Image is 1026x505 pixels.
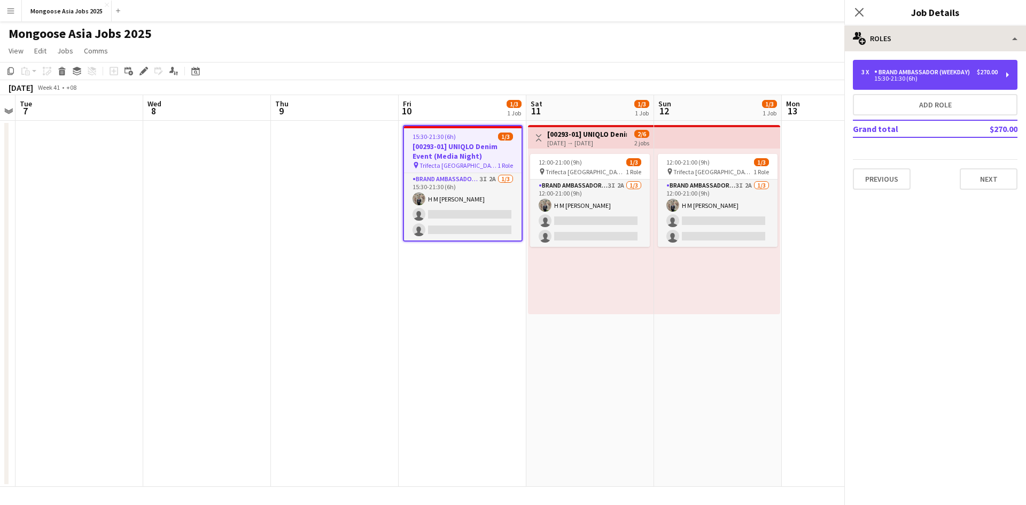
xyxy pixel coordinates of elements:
span: Fri [403,99,411,108]
span: 7 [18,105,32,117]
td: Grand total [853,120,954,137]
div: 2 jobs [634,138,649,147]
h1: Mongoose Asia Jobs 2025 [9,26,152,42]
app-job-card: 15:30-21:30 (6h)1/3[00293-01] UNIQLO Denim Event (Media Night) Trifecta [GEOGRAPHIC_DATA]1 RoleBr... [403,125,523,242]
span: 1/3 [626,158,641,166]
div: 1 Job [507,109,521,117]
span: 11 [529,105,542,117]
button: Previous [853,168,911,190]
div: 1 Job [763,109,776,117]
div: 15:30-21:30 (6h) [861,76,998,81]
div: [DATE] → [DATE] [547,139,627,147]
app-job-card: 12:00-21:00 (9h)1/3 Trifecta [GEOGRAPHIC_DATA]1 RoleBrand Ambassador (weekend)3I2A1/312:00-21:00 ... [530,154,650,247]
a: View [4,44,28,58]
div: Brand Ambassador (weekday) [874,68,974,76]
span: 10 [401,105,411,117]
span: Mon [786,99,800,108]
app-card-role: Brand Ambassador (weekend)3I2A1/312:00-21:00 (9h)H M [PERSON_NAME] [530,180,650,247]
span: 12:00-21:00 (9h) [539,158,582,166]
span: 15:30-21:30 (6h) [413,133,456,141]
span: 1/3 [762,100,777,108]
span: Trifecta [GEOGRAPHIC_DATA] [419,161,498,169]
div: +08 [66,83,76,91]
app-job-card: 12:00-21:00 (9h)1/3 Trifecta [GEOGRAPHIC_DATA]1 RoleBrand Ambassador (weekend)3I2A1/312:00-21:00 ... [658,154,778,247]
span: 1/3 [507,100,522,108]
span: 9 [274,105,289,117]
span: 1 Role [753,168,769,176]
span: 2/6 [634,130,649,138]
button: Add role [853,94,1017,115]
span: 13 [784,105,800,117]
span: Sun [658,99,671,108]
a: Comms [80,44,112,58]
div: 3 x [861,68,874,76]
span: Week 41 [35,83,62,91]
div: [DATE] [9,82,33,93]
span: 8 [146,105,161,117]
h3: [00293-01] UNIQLO Denim Event (Media Night) [404,142,522,161]
button: Mongoose Asia Jobs 2025 [22,1,112,21]
app-card-role: Brand Ambassador (weekday)3I2A1/315:30-21:30 (6h)H M [PERSON_NAME] [404,173,522,240]
span: Tue [20,99,32,108]
a: Edit [30,44,51,58]
span: Sat [531,99,542,108]
div: $270.00 [977,68,998,76]
div: Roles [844,26,1026,51]
span: Comms [84,46,108,56]
a: Jobs [53,44,77,58]
span: 12 [657,105,671,117]
span: Wed [147,99,161,108]
span: Jobs [57,46,73,56]
span: 1 Role [498,161,513,169]
button: Next [960,168,1017,190]
span: 1/3 [498,133,513,141]
span: 1 Role [626,168,641,176]
span: 1/3 [634,100,649,108]
td: $270.00 [954,120,1017,137]
span: Trifecta [GEOGRAPHIC_DATA] [546,168,626,176]
span: Thu [275,99,289,108]
h3: Job Details [844,5,1026,19]
app-card-role: Brand Ambassador (weekend)3I2A1/312:00-21:00 (9h)H M [PERSON_NAME] [658,180,778,247]
span: View [9,46,24,56]
h3: [00293-01] UNIQLO Denim Event [547,129,627,139]
span: 1/3 [754,158,769,166]
span: 12:00-21:00 (9h) [666,158,710,166]
div: 1 Job [635,109,649,117]
span: Edit [34,46,46,56]
span: Trifecta [GEOGRAPHIC_DATA] [673,168,753,176]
